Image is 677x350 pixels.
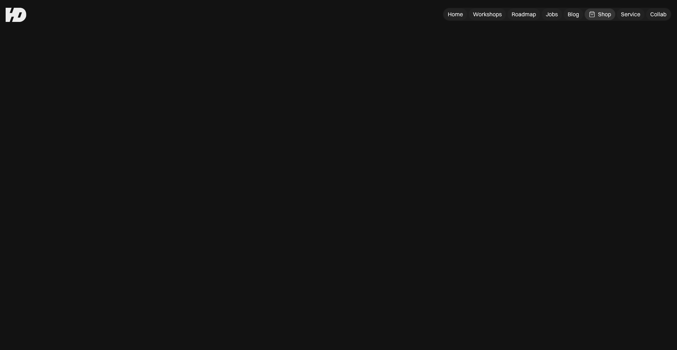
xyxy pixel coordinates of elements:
a: Collab [646,8,671,20]
a: Roadmap [507,8,540,20]
div: Jobs [546,11,558,18]
div: Collab [650,11,666,18]
a: Home [444,8,467,20]
div: Shop [598,11,611,18]
div: Roadmap [512,11,536,18]
div: Service [621,11,640,18]
a: Jobs [542,8,562,20]
div: Home [448,11,463,18]
div: Blog [568,11,579,18]
div: Workshops [473,11,502,18]
a: Blog [563,8,583,20]
a: Workshops [469,8,506,20]
a: Service [617,8,645,20]
a: Shop [585,8,615,20]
